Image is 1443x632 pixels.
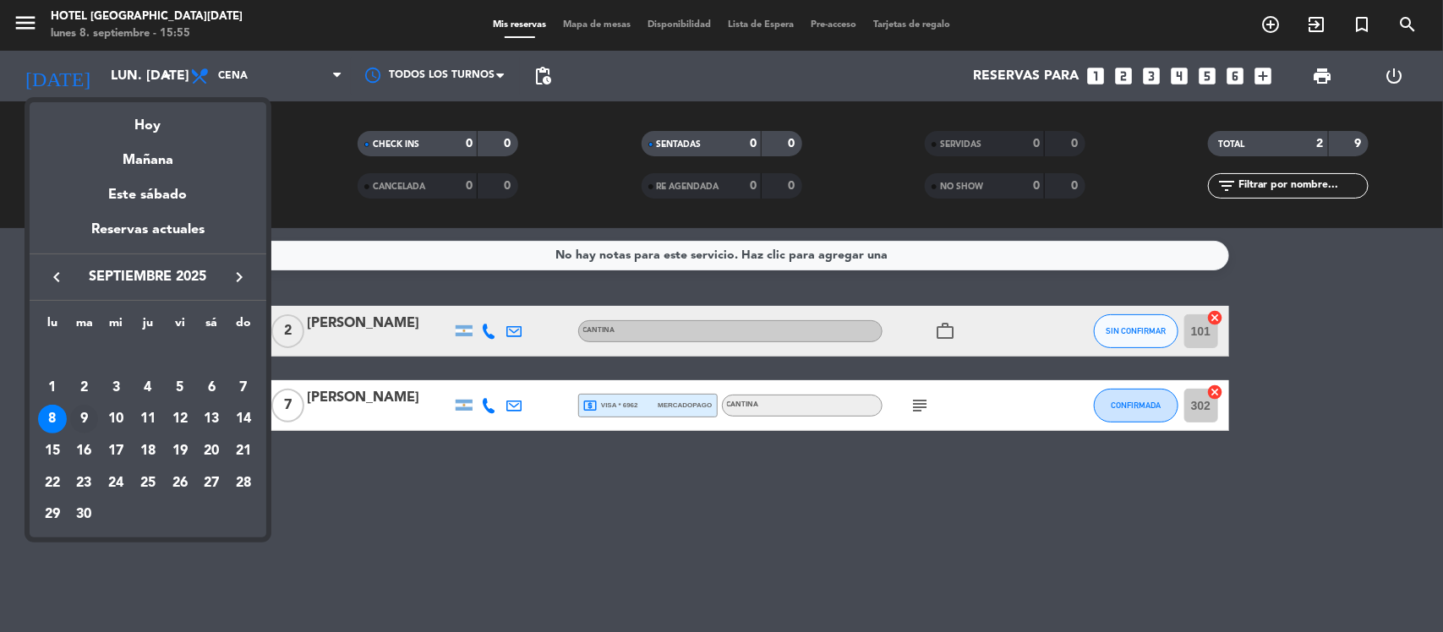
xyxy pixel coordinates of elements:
div: 29 [38,500,67,529]
td: 21 de septiembre de 2025 [227,435,260,467]
div: 18 [134,437,162,466]
div: 20 [197,437,226,466]
div: 7 [229,373,258,402]
div: 19 [166,437,194,466]
td: 16 de septiembre de 2025 [68,435,101,467]
th: jueves [132,313,164,340]
th: sábado [196,313,228,340]
span: septiembre 2025 [72,266,224,288]
button: keyboard_arrow_left [41,266,72,288]
td: 6 de septiembre de 2025 [196,372,228,404]
th: martes [68,313,101,340]
div: 4 [134,373,162,402]
div: 8 [38,405,67,433]
td: 15 de septiembre de 2025 [36,435,68,467]
button: keyboard_arrow_right [224,266,254,288]
div: 24 [101,469,130,498]
td: 24 de septiembre de 2025 [100,467,132,499]
div: 22 [38,469,67,498]
div: 1 [38,373,67,402]
th: lunes [36,313,68,340]
td: 12 de septiembre de 2025 [164,403,196,435]
div: 15 [38,437,67,466]
div: 11 [134,405,162,433]
div: 3 [101,373,130,402]
div: 26 [166,469,194,498]
td: 4 de septiembre de 2025 [132,372,164,404]
div: 6 [197,373,226,402]
td: 30 de septiembre de 2025 [68,499,101,531]
th: viernes [164,313,196,340]
div: 28 [229,469,258,498]
td: 17 de septiembre de 2025 [100,435,132,467]
i: keyboard_arrow_left [46,267,67,287]
td: 23 de septiembre de 2025 [68,467,101,499]
td: 11 de septiembre de 2025 [132,403,164,435]
div: 2 [70,373,99,402]
td: 7 de septiembre de 2025 [227,372,260,404]
div: 17 [101,437,130,466]
div: 14 [229,405,258,433]
td: 13 de septiembre de 2025 [196,403,228,435]
th: miércoles [100,313,132,340]
div: Reservas actuales [30,219,266,253]
div: 25 [134,469,162,498]
th: domingo [227,313,260,340]
div: 27 [197,469,226,498]
td: 19 de septiembre de 2025 [164,435,196,467]
td: 25 de septiembre de 2025 [132,467,164,499]
div: 23 [70,469,99,498]
td: 28 de septiembre de 2025 [227,467,260,499]
td: 1 de septiembre de 2025 [36,372,68,404]
td: 14 de septiembre de 2025 [227,403,260,435]
div: 13 [197,405,226,433]
td: 29 de septiembre de 2025 [36,499,68,531]
div: Mañana [30,137,266,172]
td: 9 de septiembre de 2025 [68,403,101,435]
td: 27 de septiembre de 2025 [196,467,228,499]
td: 26 de septiembre de 2025 [164,467,196,499]
div: 16 [70,437,99,466]
td: 20 de septiembre de 2025 [196,435,228,467]
div: 30 [70,500,99,529]
div: 10 [101,405,130,433]
div: Hoy [30,102,266,137]
div: 9 [70,405,99,433]
td: 22 de septiembre de 2025 [36,467,68,499]
div: 5 [166,373,194,402]
div: Este sábado [30,172,266,219]
td: SEP. [36,340,260,372]
td: 8 de septiembre de 2025 [36,403,68,435]
div: 12 [166,405,194,433]
td: 18 de septiembre de 2025 [132,435,164,467]
i: keyboard_arrow_right [229,267,249,287]
td: 3 de septiembre de 2025 [100,372,132,404]
td: 5 de septiembre de 2025 [164,372,196,404]
td: 10 de septiembre de 2025 [100,403,132,435]
div: 21 [229,437,258,466]
td: 2 de septiembre de 2025 [68,372,101,404]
